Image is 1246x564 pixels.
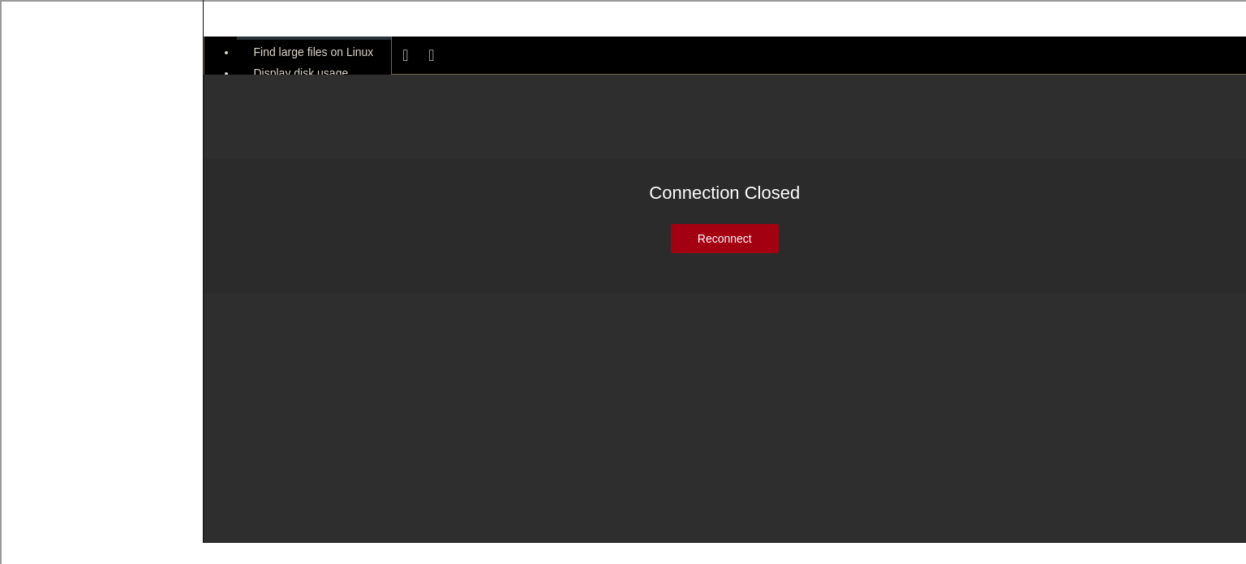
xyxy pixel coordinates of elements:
[237,41,391,62] a: Find large files on Linux
[237,62,391,84] a: Display disk usage
[671,224,779,253] button: Reconnect
[649,183,800,203] span: Connection Closed
[419,43,444,67] button: 
[428,47,434,63] div: 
